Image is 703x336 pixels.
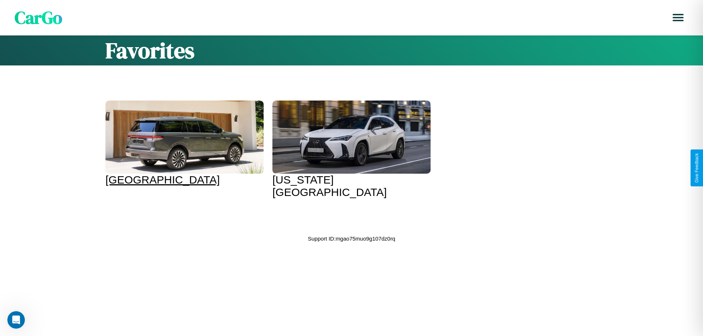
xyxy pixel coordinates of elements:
div: [US_STATE][GEOGRAPHIC_DATA] [272,174,431,199]
span: CarGo [15,5,62,30]
div: [GEOGRAPHIC_DATA] [105,174,264,186]
iframe: Intercom live chat [7,311,25,329]
button: Open menu [668,7,688,28]
div: Give Feedback [694,153,699,183]
p: Support ID: mgao75muo9g107dz0rq [308,234,395,243]
h1: Favorites [105,35,598,65]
